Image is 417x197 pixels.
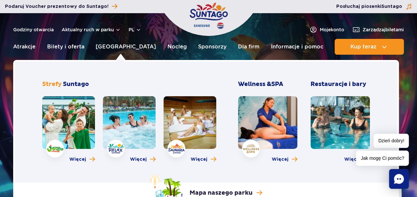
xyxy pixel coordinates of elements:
[190,189,253,197] p: Mapa naszego parku
[363,26,404,33] span: Zarządzaj biletami
[309,26,344,34] a: Mojekonto
[238,80,283,88] span: Wellness &
[69,156,95,163] a: Więcej o strefie Jamango
[311,80,370,88] h3: Restauracje i bary
[198,39,226,55] a: Sponsorzy
[272,156,297,163] a: Więcej o Wellness & SPA
[47,39,84,55] a: Bilety i oferta
[344,156,361,163] span: Więcej
[272,156,288,163] span: Więcej
[130,156,156,163] a: Więcej o strefie Relax
[191,156,207,163] span: Więcej
[350,44,376,50] span: Kup teraz
[271,80,283,88] span: SPA
[356,151,409,166] span: Jak mogę Ci pomóc?
[42,80,62,88] span: Strefy
[13,26,54,33] a: Godziny otwarcia
[13,39,36,55] a: Atrakcje
[130,156,147,163] span: Więcej
[63,80,89,88] span: Suntago
[271,39,323,55] a: Informacje i pomoc
[352,26,404,34] a: Zarządzajbiletami
[238,39,259,55] a: Dla firm
[69,156,86,163] span: Więcej
[62,27,121,32] button: Aktualny ruch w parku
[167,39,187,55] a: Nocleg
[191,156,216,163] a: Więcej o strefie Saunaria
[96,39,156,55] a: [GEOGRAPHIC_DATA]
[335,39,404,55] button: Kup teraz
[129,26,141,33] button: pl
[389,169,409,189] div: Chat
[344,156,370,163] a: Więcej o Restauracje i bary
[373,134,409,148] span: Dzień dobry!
[320,26,344,33] span: Moje konto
